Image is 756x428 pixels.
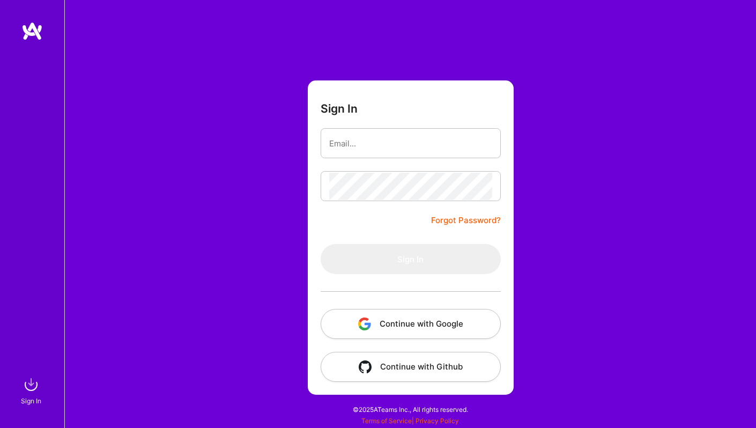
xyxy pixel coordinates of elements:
[361,417,459,425] span: |
[23,374,42,407] a: sign inSign In
[358,318,371,330] img: icon
[321,102,358,115] h3: Sign In
[321,309,501,339] button: Continue with Google
[321,244,501,274] button: Sign In
[431,214,501,227] a: Forgot Password?
[64,396,756,423] div: © 2025 ATeams Inc., All rights reserved.
[359,360,372,373] img: icon
[21,21,43,41] img: logo
[321,352,501,382] button: Continue with Github
[21,395,41,407] div: Sign In
[416,417,459,425] a: Privacy Policy
[20,374,42,395] img: sign in
[329,130,492,157] input: Email...
[361,417,412,425] a: Terms of Service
